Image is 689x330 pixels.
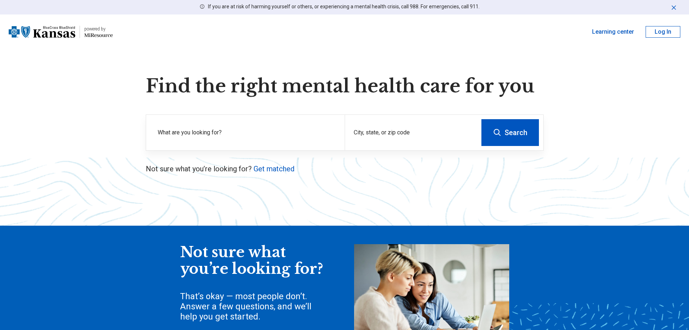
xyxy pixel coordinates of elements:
a: Blue Cross Blue Shield Kansaspowered by [9,23,113,41]
div: That’s okay — most people don’t. Answer a few questions, and we’ll help you get started. [180,291,325,322]
a: Learning center [592,28,634,36]
div: Not sure what you’re looking for? [180,244,325,277]
button: Log In [646,26,680,38]
p: Not sure what you’re looking for? [146,164,544,174]
h1: Find the right mental health care for you [146,75,544,97]
button: Dismiss [670,3,677,12]
div: powered by [84,26,113,32]
p: If you are at risk of harming yourself or others, or experiencing a mental health crisis, call 98... [208,3,480,11]
label: What are you looking for? [158,128,336,137]
button: Search [481,119,539,146]
img: Blue Cross Blue Shield Kansas [9,23,75,41]
a: Get matched [254,164,294,173]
